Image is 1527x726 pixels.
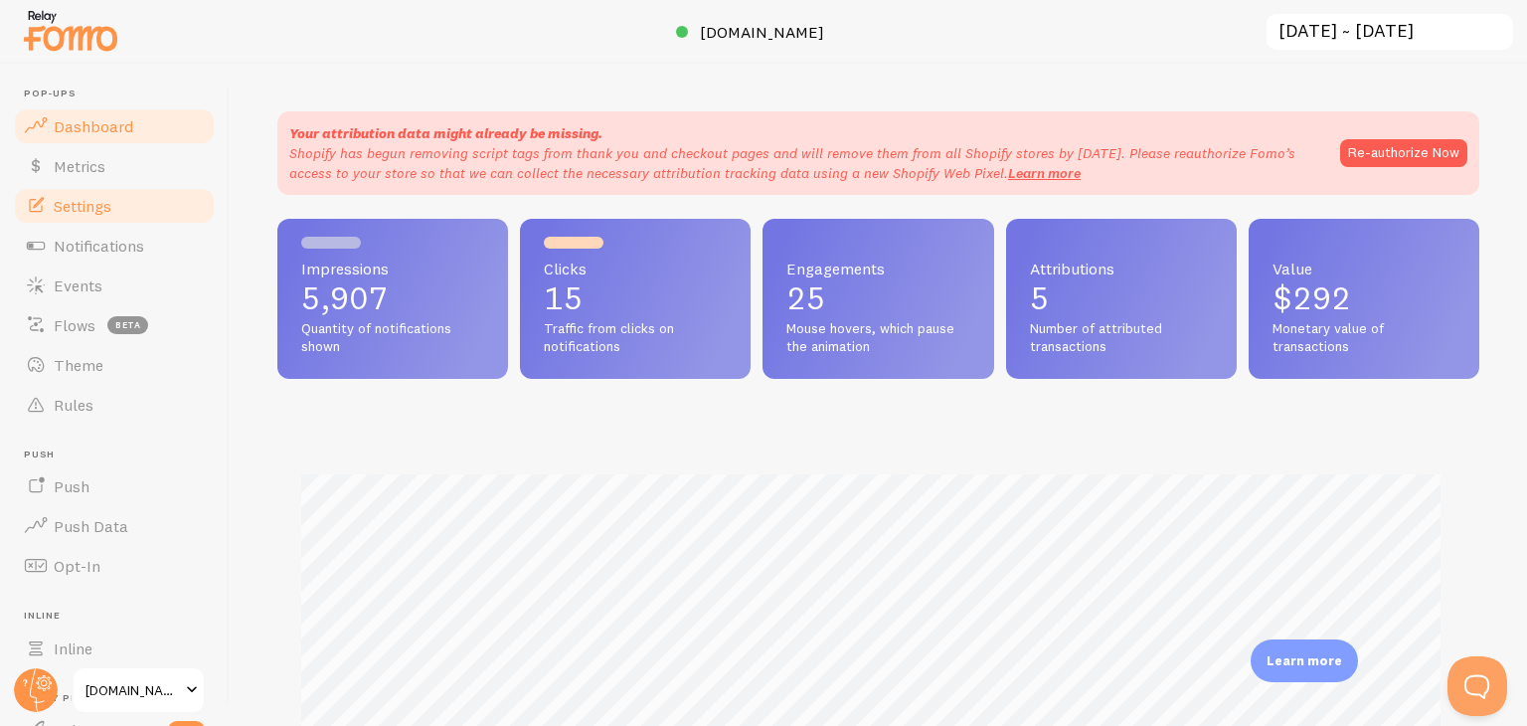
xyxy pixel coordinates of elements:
[1030,320,1213,355] span: Number of attributed transactions
[12,385,217,425] a: Rules
[54,355,103,375] span: Theme
[544,320,727,355] span: Traffic from clicks on notifications
[1272,261,1455,276] span: Value
[85,678,180,702] span: [DOMAIN_NAME][URL]
[54,516,128,536] span: Push Data
[544,282,727,314] p: 15
[12,345,217,385] a: Theme
[54,638,92,658] span: Inline
[786,261,969,276] span: Engagements
[12,506,217,546] a: Push Data
[24,88,217,100] span: Pop-ups
[54,275,102,295] span: Events
[54,476,89,496] span: Push
[301,282,484,314] p: 5,907
[1267,651,1342,670] p: Learn more
[1340,139,1467,167] button: Re-authorize Now
[1251,639,1358,682] div: Learn more
[54,236,144,256] span: Notifications
[1030,261,1213,276] span: Attributions
[1008,164,1081,182] a: Learn more
[289,143,1320,183] p: Shopify has begun removing script tags from thank you and checkout pages and will remove them fro...
[12,466,217,506] a: Push
[786,282,969,314] p: 25
[1030,282,1213,314] p: 5
[1447,656,1507,716] iframe: Help Scout Beacon - Open
[12,266,217,305] a: Events
[12,546,217,586] a: Opt-In
[54,315,95,335] span: Flows
[289,124,602,142] strong: Your attribution data might already be missing.
[72,666,206,714] a: [DOMAIN_NAME][URL]
[301,320,484,355] span: Quantity of notifications shown
[12,186,217,226] a: Settings
[544,261,727,276] span: Clicks
[54,196,111,216] span: Settings
[12,226,217,266] a: Notifications
[12,106,217,146] a: Dashboard
[24,610,217,623] span: Inline
[1272,278,1351,317] span: $292
[786,320,969,355] span: Mouse hovers, which pause the animation
[54,556,100,576] span: Opt-In
[12,305,217,345] a: Flows beta
[54,116,133,136] span: Dashboard
[21,5,120,56] img: fomo-relay-logo-orange.svg
[54,156,105,176] span: Metrics
[12,629,217,668] a: Inline
[301,261,484,276] span: Impressions
[1272,320,1455,355] span: Monetary value of transactions
[54,395,93,415] span: Rules
[107,316,148,334] span: beta
[12,146,217,186] a: Metrics
[24,449,217,461] span: Push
